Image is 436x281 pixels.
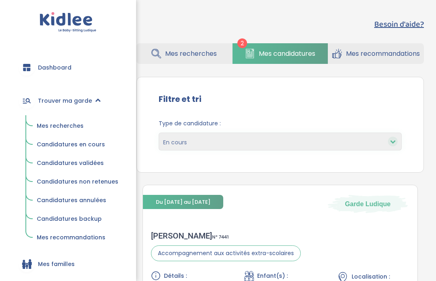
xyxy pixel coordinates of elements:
[212,233,229,241] span: N° 7441
[37,140,105,148] span: Candidatures en cours
[259,49,315,59] span: Mes candidatures
[31,193,124,208] a: Candidatures annulées
[31,211,124,227] a: Candidatures backup
[37,196,106,204] span: Candidatures annulées
[37,177,118,186] span: Candidatures non retenues
[37,159,104,167] span: Candidatures validées
[345,199,391,208] span: Garde Ludique
[12,53,124,82] a: Dashboard
[159,119,402,128] span: Type de candidature :
[151,231,301,241] div: [PERSON_NAME]
[31,118,124,134] a: Mes recherches
[31,156,124,171] a: Candidatures validées
[12,86,124,115] a: Trouver ma garde
[233,43,328,64] a: Mes candidatures
[346,49,420,59] span: Mes recommandations
[159,93,201,105] label: Filtre et tri
[151,245,301,261] span: Accompagnement aux activités extra-scolaires
[31,137,124,152] a: Candidatures en cours
[257,272,288,280] span: Enfant(s) :
[165,49,217,59] span: Mes recherches
[352,273,390,281] span: Localisation :
[37,233,105,241] span: Mes recommandations
[40,12,96,33] img: logo.svg
[143,195,223,209] span: Du [DATE] au [DATE]
[38,97,92,105] span: Trouver ma garde
[38,260,75,268] span: Mes familles
[38,63,71,72] span: Dashboard
[37,122,84,130] span: Mes recherches
[12,249,124,279] a: Mes familles
[31,230,124,245] a: Mes recommandations
[31,174,124,190] a: Candidatures non retenues
[164,272,187,280] span: Détails :
[136,43,232,64] a: Mes recherches
[237,38,247,48] span: 2
[328,43,424,64] a: Mes recommandations
[374,18,424,30] button: Besoin d'aide?
[37,215,102,223] span: Candidatures backup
